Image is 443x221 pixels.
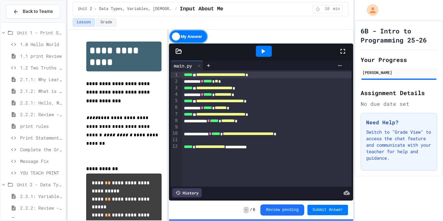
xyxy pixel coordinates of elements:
span: / [250,207,252,213]
span: Unit 2 - Data Types, Variables, [DEMOGRAPHIC_DATA] [78,6,172,12]
p: Switch to "Grade View" to access the chat feature and communicate with your teacher for help and ... [366,129,432,161]
span: min [333,6,340,12]
span: Input About Me [180,5,223,13]
span: Unit 1 - Print Statements [17,29,63,36]
span: 2.3.1: Variables and Data Types [20,193,63,200]
div: 10 [171,130,179,137]
span: Print Statement Repair [20,134,63,141]
span: Back to Teams [23,8,53,15]
div: 7 [171,111,179,117]
button: Grade [96,18,116,27]
span: / [175,6,177,12]
div: 9 [171,124,179,130]
div: My Account [360,3,380,18]
div: 6 [171,104,179,111]
span: 2.3.2: Review - Variables and Data Types [20,204,63,211]
span: 2.1.1: Why Learn to Program? [20,76,63,83]
div: 2 [171,78,179,85]
span: print rules [20,123,63,129]
span: 10 [322,6,332,12]
span: 1.0 Hello World [20,41,63,48]
div: History [172,188,202,197]
span: 1.2 Two Truths and a Lie [20,64,63,71]
button: Back to Teams [6,5,60,18]
span: 6 [253,207,255,213]
h2: Your Progress [361,55,437,64]
span: Unit 2 - Data Types, Variables, [DEMOGRAPHIC_DATA] [17,181,63,188]
span: 2.2.2: Review - Hello, World! [20,111,63,118]
div: 1 [171,72,179,78]
span: YOU TEACH PRINT [20,169,63,176]
div: main.py [171,62,195,69]
span: - [244,207,248,213]
h2: Assignment Details [361,88,437,97]
button: Submit Answer [307,205,348,215]
span: Complete the Greeting [20,146,63,153]
div: 12 [171,143,179,150]
div: 4 [171,91,179,98]
span: 1.1 print Review [20,53,63,59]
span: Submit Answer [313,207,343,213]
div: No due date set [361,100,437,108]
span: Message Fix [20,158,63,165]
div: [PERSON_NAME] [363,69,435,75]
div: 3 [171,85,179,91]
button: Review pending [260,204,304,215]
div: 8 [171,117,179,124]
button: Lesson [73,18,95,27]
div: 5 [171,98,179,104]
span: 2.1.2: What is Code? [20,88,63,94]
h1: 6B - Intro to Programming 25-26 [361,26,437,44]
div: main.py [171,61,203,70]
h3: Need Help? [366,118,432,126]
div: 11 [171,137,179,143]
span: 2.2.1: Hello, World! [20,99,63,106]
